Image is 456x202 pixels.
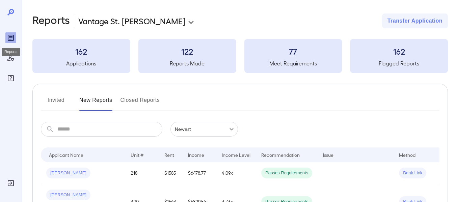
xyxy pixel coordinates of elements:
div: Income [188,151,204,159]
h5: Applications [32,59,130,67]
div: Reports [5,32,16,43]
div: Newest [170,122,238,137]
h2: Reports [32,13,70,28]
h3: 122 [138,46,236,57]
summary: 162Applications122Reports Made77Meet Requirements162Flagged Reports [32,39,448,73]
h5: Reports Made [138,59,236,67]
td: $1585 [159,162,183,184]
td: 218 [125,162,159,184]
button: Transfer Application [382,13,448,28]
button: Invited [41,95,71,111]
div: Issue [323,151,334,159]
div: Manage Users [5,53,16,63]
div: Income Level [222,151,250,159]
span: [PERSON_NAME] [46,192,90,198]
div: Method [399,151,415,159]
h3: 77 [244,46,342,57]
div: Unit # [131,151,143,159]
td: 4.09x [216,162,256,184]
span: Passes Requirements [261,170,312,176]
h3: 162 [350,46,448,57]
div: Reports [2,48,20,56]
h5: Flagged Reports [350,59,448,67]
span: [PERSON_NAME] [46,170,90,176]
p: Vantage St. [PERSON_NAME] [78,16,185,26]
div: Log Out [5,178,16,189]
div: Recommendation [261,151,300,159]
div: Rent [164,151,175,159]
div: FAQ [5,73,16,84]
span: Bank Link [399,170,426,176]
td: $6478.77 [183,162,216,184]
button: Closed Reports [120,95,160,111]
button: New Reports [79,95,112,111]
h5: Meet Requirements [244,59,342,67]
div: Applicant Name [49,151,83,159]
h3: 162 [32,46,130,57]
